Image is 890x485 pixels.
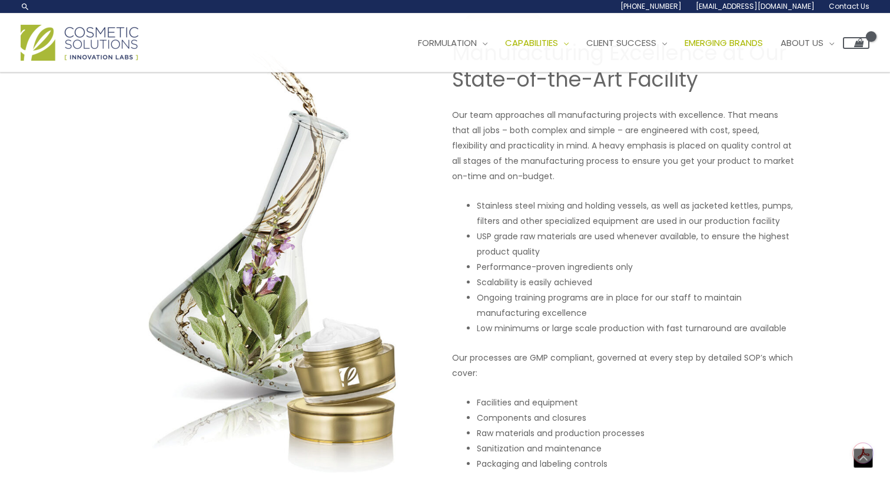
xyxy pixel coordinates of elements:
a: About Us [772,25,843,61]
li: Scalability is easily achieved [477,275,795,290]
span: About Us [781,37,823,49]
li: Performance-proven ingredients only [477,259,795,275]
li: Low minimums or large scale production with fast turnaround are available [477,321,795,336]
span: Client Success [586,37,656,49]
li: Components and closures [477,410,795,425]
a: Client Success [577,25,676,61]
li: Raw materials and production processes [477,425,795,441]
li: Ongoing training programs are in place for our staff to maintain manufacturing excellence [477,290,795,321]
li: Packaging and labeling controls [477,456,795,471]
a: Emerging Brands [676,25,772,61]
a: Capabilities [496,25,577,61]
span: Capabilities [505,37,558,49]
img: Cosmetic Solutions Logo [21,25,138,61]
span: [EMAIL_ADDRESS][DOMAIN_NAME] [696,1,815,11]
p: Our processes are GMP compliant, governed at every step by detailed SOP’s which cover: [452,350,795,381]
p: Our team approaches all manufacturing projects with excellence. That means that all jobs – both c... [452,107,795,184]
li: Facilities and equipment [477,395,795,410]
a: View Shopping Cart, empty [843,37,869,49]
span: Contact Us [829,1,869,11]
a: Formulation [409,25,496,61]
span: Emerging Brands [685,37,763,49]
span: Formulation [418,37,477,49]
span: [PHONE_NUMBER] [620,1,682,11]
li: USP grade raw materials are used whenever available, to ensure the highest product quality [477,229,795,259]
img: Manufacturing Excellence Image featuring a gold cream jar with product and artistic beaker in the... [103,40,438,485]
nav: Site Navigation [400,25,869,61]
li: Stainless steel mixing and holding vessels, as well as jacketed kettles, pumps, filters and other... [477,198,795,229]
li: Sanitization and maintenance [477,441,795,456]
h2: Manufacturing Excellence at Our State-of-the-Art Facility [452,39,795,93]
a: Search icon link [21,2,30,11]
